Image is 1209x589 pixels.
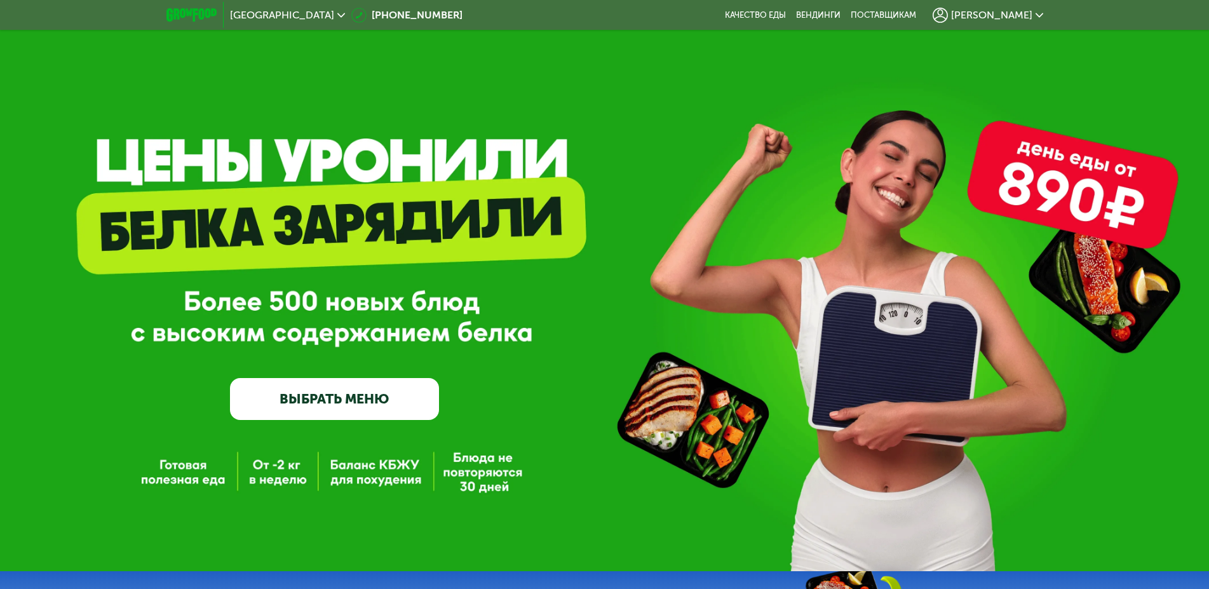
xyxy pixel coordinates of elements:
a: Качество еды [725,10,786,20]
a: ВЫБРАТЬ МЕНЮ [230,378,439,420]
div: поставщикам [851,10,916,20]
span: [PERSON_NAME] [951,10,1032,20]
a: [PHONE_NUMBER] [351,8,463,23]
a: Вендинги [796,10,841,20]
span: [GEOGRAPHIC_DATA] [230,10,334,20]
